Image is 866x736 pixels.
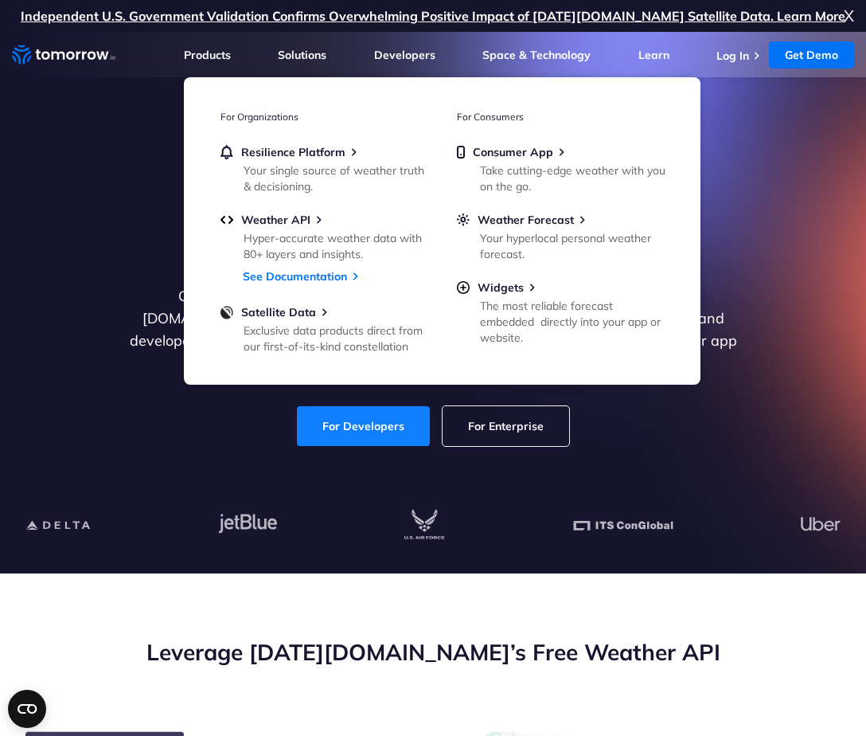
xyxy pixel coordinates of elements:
a: Products [184,48,231,62]
div: Your single source of weather truth & decisioning. [244,162,429,194]
a: Resilience PlatformYour single source of weather truth & decisioning. [220,145,427,191]
a: WidgetsThe most reliable forecast embedded directly into your app or website. [457,280,664,343]
a: Weather APIHyper-accurate weather data with 80+ layers and insights. [220,213,427,259]
h3: For Organizations [220,111,427,123]
div: Take cutting-edge weather with you on the go. [480,162,665,194]
img: bell.svg [220,145,233,159]
a: Home link [12,43,115,67]
div: Hyper-accurate weather data with 80+ layers and insights. [244,230,429,262]
a: Solutions [278,48,326,62]
a: For Developers [297,406,430,446]
a: Consumer AppTake cutting-edge weather with you on the go. [457,145,664,191]
span: Widgets [478,280,524,295]
img: api.svg [220,213,233,227]
a: Log In [716,49,749,63]
a: Satellite DataExclusive data products direct from our first-of-its-kind constellation [220,305,427,351]
div: Your hyperlocal personal weather forecast. [480,230,665,262]
h3: For Consumers [457,111,664,123]
img: mobile.svg [457,145,465,159]
span: Satellite Data [241,305,316,319]
span: Weather API [241,213,310,227]
a: Developers [374,48,435,62]
a: Space & Technology [482,48,591,62]
span: Weather Forecast [478,213,574,227]
img: sun.svg [457,213,470,227]
a: Get Demo [769,41,854,69]
h1: Explore the World’s Best Weather API [126,170,740,266]
button: Open CMP widget [8,690,46,728]
h2: Leverage [DATE][DOMAIN_NAME]’s Free Weather API [25,637,841,667]
div: The most reliable forecast embedded directly into your app or website. [480,298,665,346]
a: Independent U.S. Government Validation Confirms Overwhelming Positive Impact of [DATE][DOMAIN_NAM... [21,8,845,24]
a: Learn [638,48,669,62]
a: Weather ForecastYour hyperlocal personal weather forecast. [457,213,664,259]
a: See Documentation [243,269,347,284]
a: For Enterprise [443,406,569,446]
img: satellite-data-menu.png [220,305,233,319]
div: Exclusive data products direct from our first-of-its-kind constellation [244,323,429,354]
p: Get reliable and precise weather data through our free API. Count on [DATE][DOMAIN_NAME] for quic... [126,285,740,374]
img: plus-circle.svg [457,280,470,295]
span: Resilience Platform [241,145,345,159]
span: Consumer App [473,145,553,159]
